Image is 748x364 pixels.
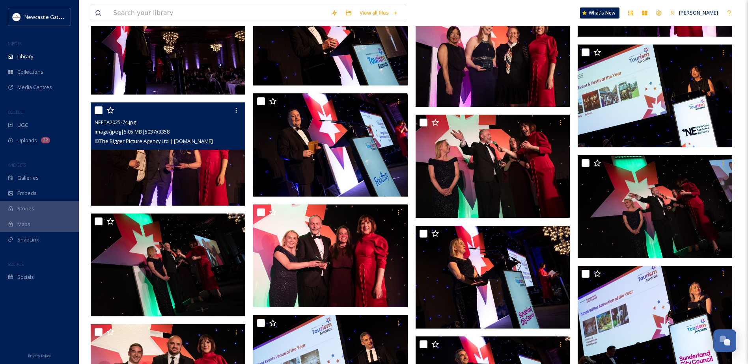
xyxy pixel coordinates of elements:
span: Maps [17,221,30,228]
span: WIDGETS [8,162,26,168]
img: NEETA2025-76.jpg [416,4,570,107]
a: Privacy Policy [28,351,51,360]
div: 22 [41,137,50,143]
img: NEETA2025-69.jpg [253,204,408,308]
span: [PERSON_NAME] [679,9,718,16]
span: Embeds [17,189,37,197]
span: Privacy Policy [28,353,51,358]
img: NEETA2025-67.jpg [416,226,570,329]
a: [PERSON_NAME] [666,5,722,20]
img: NEETA2025-72.jpg [416,115,570,218]
img: DqD9wEUd_400x400.jpg [13,13,21,21]
span: © The Bigger Picture Agency Ltd | [DOMAIN_NAME] [95,137,213,145]
button: Open Chat [713,329,736,352]
span: UGC [17,121,28,129]
a: View all files [356,5,402,20]
span: Media Centres [17,84,52,91]
img: NEETA2025-71.jpg [578,155,732,258]
span: NEETA2025-74.jpg [95,119,136,126]
a: What's New [580,7,619,19]
span: SnapLink [17,236,39,243]
span: Collections [17,68,43,76]
span: Socials [17,273,34,281]
img: NEETA2025-70.jpg [91,213,245,316]
span: MEDIA [8,41,22,46]
span: Newcastle Gateshead Initiative [24,13,97,20]
img: NEETA2025-73.jpg [253,93,408,197]
img: NEETA2025-74.jpg [91,102,245,206]
input: Search your library [109,4,327,22]
span: Library [17,53,33,60]
span: SOCIALS [8,261,24,267]
span: Stories [17,205,34,212]
span: Galleries [17,174,39,182]
span: image/jpeg | 5.05 MB | 5037 x 3358 [95,128,170,135]
span: Uploads [17,137,37,144]
img: NEETA2025-75.jpg [578,45,732,148]
span: COLLECT [8,109,25,115]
